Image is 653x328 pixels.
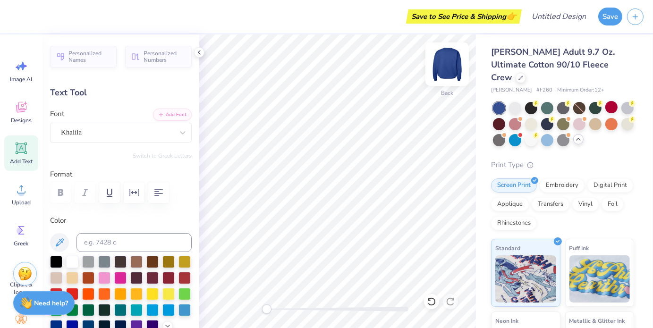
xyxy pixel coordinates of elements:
span: Add Text [10,158,33,165]
button: Switch to Greek Letters [133,152,192,160]
span: Upload [12,199,31,206]
div: Save to See Price & Shipping [408,9,519,24]
span: Designs [11,117,32,124]
div: Print Type [491,160,634,170]
span: Personalized Names [68,50,111,63]
div: Embroidery [540,178,585,193]
div: Rhinestones [491,216,537,230]
input: Untitled Design [524,7,594,26]
span: Minimum Order: 12 + [557,86,604,94]
label: Color [50,215,192,226]
span: Metallic & Glitter Ink [569,316,625,326]
input: e.g. 7428 c [76,233,192,252]
span: Greek [14,240,29,247]
span: Puff Ink [569,243,589,253]
span: [PERSON_NAME] [491,86,532,94]
label: Font [50,109,64,119]
div: Text Tool [50,86,192,99]
div: Back [441,89,453,98]
img: Standard [495,255,556,303]
span: Neon Ink [495,316,518,326]
strong: Need help? [34,299,68,308]
div: Applique [491,197,529,211]
span: Image AI [10,76,33,83]
button: Personalized Names [50,46,117,67]
span: Clipart & logos [6,281,37,296]
span: Standard [495,243,520,253]
div: Transfers [532,197,569,211]
img: Puff Ink [569,255,630,303]
div: Vinyl [572,197,599,211]
button: Personalized Numbers [125,46,192,67]
img: Back [428,45,466,83]
div: Digital Print [587,178,633,193]
div: Accessibility label [262,304,271,314]
label: Format [50,169,192,180]
span: [PERSON_NAME] Adult 9.7 Oz. Ultimate Cotton 90/10 Fleece Crew [491,46,615,83]
button: Add Font [153,109,192,121]
div: Foil [602,197,624,211]
div: Screen Print [491,178,537,193]
span: 👉 [506,10,517,22]
span: Personalized Numbers [144,50,186,63]
span: # F260 [536,86,552,94]
button: Save [598,8,622,25]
